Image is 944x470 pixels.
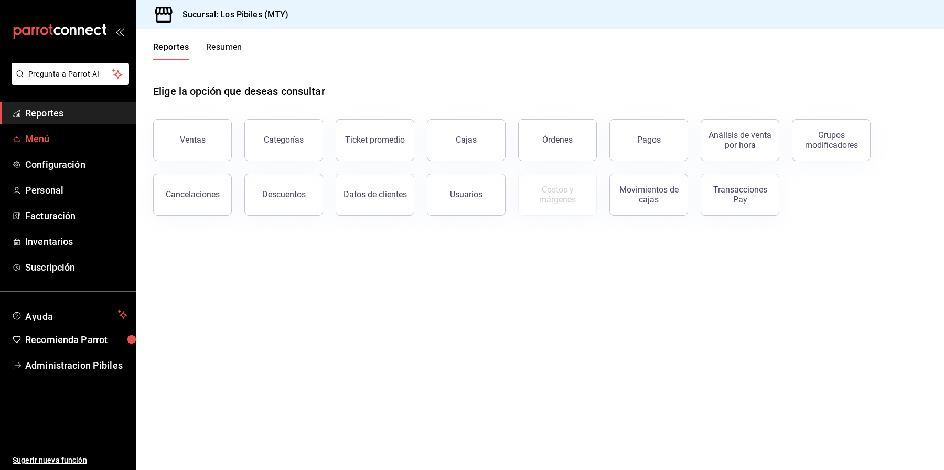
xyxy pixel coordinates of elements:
[799,130,864,150] div: Grupos modificadores
[336,119,414,161] button: Ticket promedio
[616,185,681,205] div: Movimientos de cajas
[115,27,124,36] button: open_drawer_menu
[180,135,206,145] div: Ventas
[792,119,871,161] button: Grupos modificadores
[542,135,573,145] div: Órdenes
[637,135,661,145] div: Pagos
[206,42,242,60] button: Resumen
[244,174,323,216] button: Descuentos
[456,134,477,146] div: Cajas
[264,135,304,145] div: Categorías
[25,106,127,120] span: Reportes
[518,119,597,161] button: Órdenes
[707,130,773,150] div: Análisis de venta por hora
[25,209,127,223] span: Facturación
[153,42,242,60] div: navigation tabs
[166,189,220,199] div: Cancelaciones
[427,174,506,216] button: Usuarios
[609,119,688,161] button: Pagos
[344,189,407,199] div: Datos de clientes
[25,358,127,372] span: Administracion Pibiles
[701,119,779,161] button: Análisis de venta por hora
[262,189,306,199] div: Descuentos
[25,157,127,172] span: Configuración
[153,119,232,161] button: Ventas
[336,174,414,216] button: Datos de clientes
[13,455,127,466] span: Sugerir nueva función
[525,185,590,205] div: Costos y márgenes
[153,83,325,99] h1: Elige la opción que deseas consultar
[25,132,127,146] span: Menú
[25,183,127,197] span: Personal
[518,174,597,216] button: Contrata inventarios para ver este reporte
[609,174,688,216] button: Movimientos de cajas
[701,174,779,216] button: Transacciones Pay
[7,76,129,87] a: Pregunta a Parrot AI
[25,234,127,249] span: Inventarios
[174,8,289,21] h3: Sucursal: Los Pibiles (MTY)
[345,135,405,145] div: Ticket promedio
[25,308,114,321] span: Ayuda
[25,260,127,274] span: Suscripción
[450,189,482,199] div: Usuarios
[707,185,773,205] div: Transacciones Pay
[153,42,189,60] button: Reportes
[244,119,323,161] button: Categorías
[12,63,129,85] button: Pregunta a Parrot AI
[153,174,232,216] button: Cancelaciones
[28,69,113,80] span: Pregunta a Parrot AI
[427,119,506,161] a: Cajas
[25,333,127,347] span: Recomienda Parrot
